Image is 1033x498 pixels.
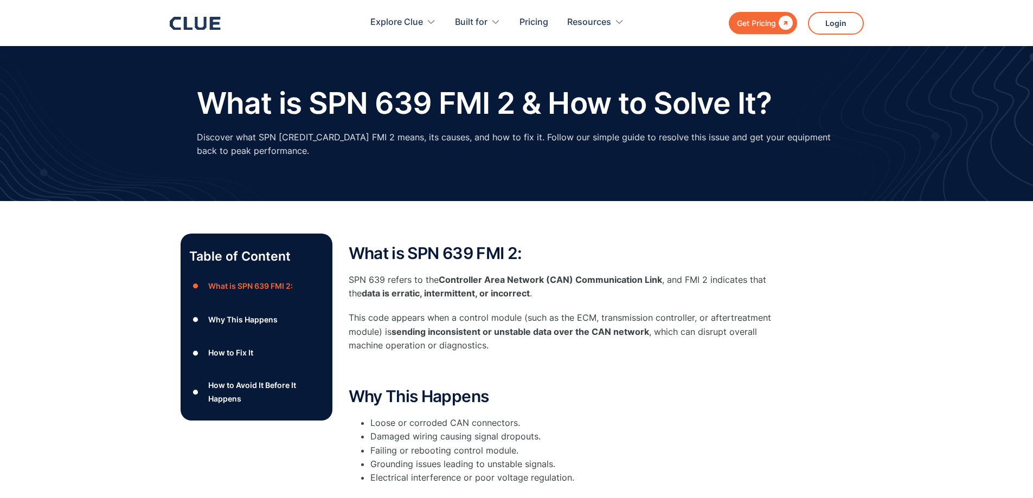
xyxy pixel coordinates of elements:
[189,278,324,294] a: ●What is SPN 639 FMI 2:
[370,430,782,443] li: Damaged wiring causing signal dropouts.
[370,5,436,40] div: Explore Clue
[776,16,793,30] div: 
[519,5,548,40] a: Pricing
[455,5,487,40] div: Built for
[567,5,624,40] div: Resources
[349,311,782,352] p: This code appears when a control module (such as the ECM, transmission controller, or aftertreatm...
[197,131,837,158] p: Discover what SPN [CREDIT_CARD_DATA] FMI 2 means, its causes, and how to fix it. Follow our simpl...
[349,387,782,405] h2: Why This Happens
[208,279,293,293] div: What is SPN 639 FMI 2:
[189,345,324,361] a: ●How to Fix It
[370,5,423,40] div: Explore Clue
[567,5,611,40] div: Resources
[349,363,782,377] p: ‍
[455,5,501,40] div: Built for
[189,384,202,400] div: ●
[808,12,864,35] a: Login
[370,416,782,430] li: Loose or corroded CAN connectors.
[189,345,202,361] div: ●
[349,244,782,262] h2: What is SPN 639 FMI 2:
[370,457,782,471] li: Grounding issues leading to unstable signals.
[189,312,202,328] div: ●
[392,326,649,337] strong: sending inconsistent or unstable data over the CAN network
[362,288,530,299] strong: data is erratic, intermittent, or incorrect
[349,273,782,300] p: SPN 639 refers to the , and FMI 2 indicates that the .
[737,16,776,30] div: Get Pricing
[189,312,324,328] a: ●Why This Happens
[370,444,782,457] li: Failing or rebooting control module.
[189,378,324,405] a: ●How to Avoid It Before It Happens
[208,313,278,326] div: Why This Happens
[208,346,253,359] div: How to Fix It
[208,378,323,405] div: How to Avoid It Before It Happens
[370,471,782,484] li: Electrical interference or poor voltage regulation.
[729,12,797,34] a: Get Pricing
[189,248,324,265] p: Table of Content
[439,274,662,285] strong: Controller Area Network (CAN) Communication Link
[189,278,202,294] div: ●
[197,87,772,120] h1: What is SPN 639 FMI 2 & How to Solve It?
